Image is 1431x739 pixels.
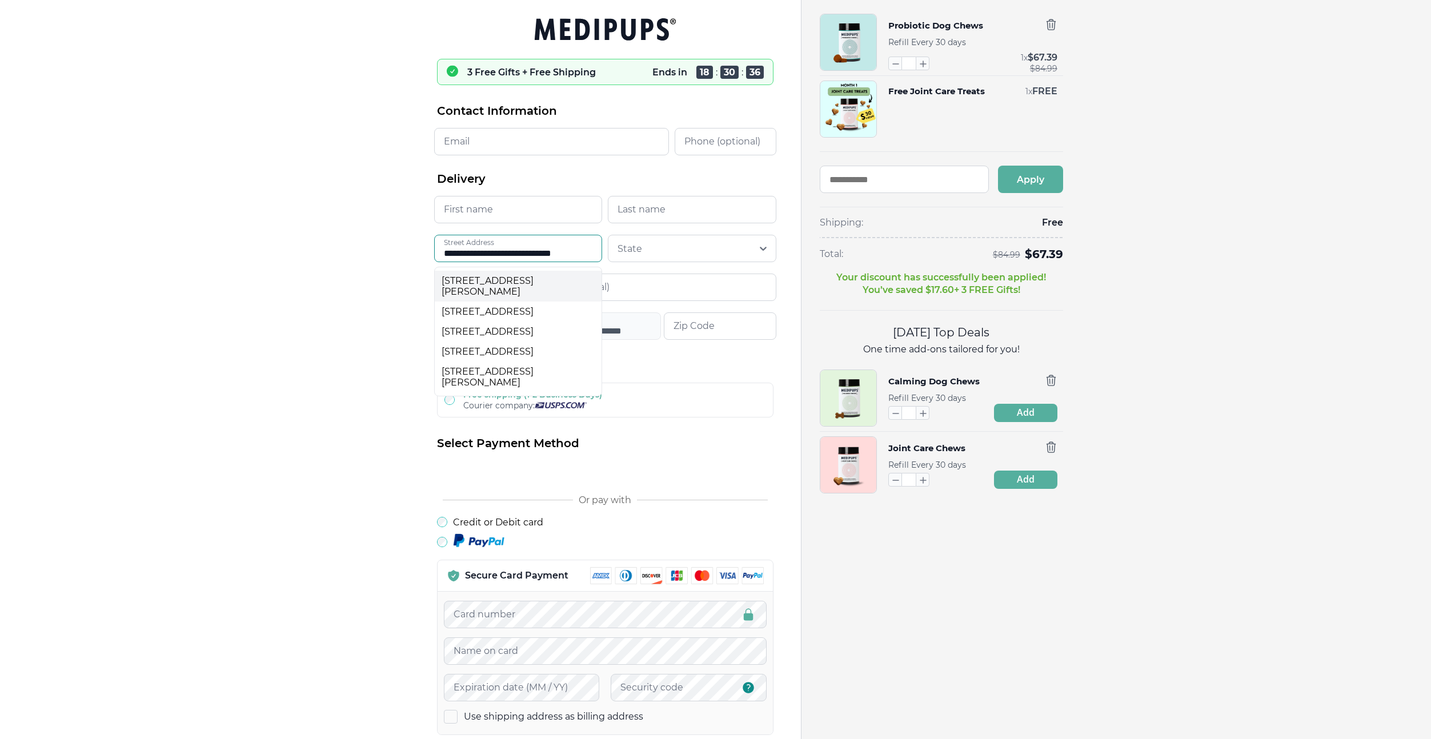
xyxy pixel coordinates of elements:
[442,346,595,357] div: [STREET_ADDRESS]
[437,171,486,187] span: Delivery
[746,66,764,79] span: 36
[453,533,504,548] img: Paypal
[998,166,1063,193] button: Apply
[888,85,985,98] button: Free Joint Care Treats
[820,14,876,70] img: Probiotic Dog Chews
[442,366,595,388] div: [STREET_ADDRESS][PERSON_NAME]
[720,66,739,79] span: 30
[820,216,863,229] span: Shipping:
[442,326,595,337] div: [STREET_ADDRESS]
[579,495,631,505] span: Or pay with
[820,437,876,493] img: Joint Care Chews
[465,569,568,582] p: Secure Card Payment
[820,81,876,137] img: Free Joint Care Treats
[888,460,966,470] span: Refill Every 30 days
[1028,52,1057,63] span: $ 67.39
[652,67,687,78] p: Ends in
[535,402,587,408] img: Usps courier company
[888,393,966,403] span: Refill Every 30 days
[994,471,1057,489] button: Add
[836,271,1046,296] p: Your discount has successfully been applied! You’ve saved $ 17.60 + 3 FREE Gifts!
[437,103,557,119] span: Contact Information
[1032,86,1057,97] span: FREE
[994,404,1057,422] button: Add
[716,67,717,78] span: :
[696,66,713,79] span: 18
[437,460,773,483] iframe: Secure payment button frame
[888,18,983,33] button: Probiotic Dog Chews
[464,710,643,723] label: Use shipping address as billing address
[820,343,1063,356] p: One time add-ons tailored for you!
[590,567,764,584] img: payment methods
[1030,64,1057,73] span: $ 84.99
[1025,247,1063,261] span: $ 67.39
[437,358,773,373] h2: Shipping Method
[437,436,773,451] h2: Select Payment Method
[888,441,965,456] button: Joint Care Chews
[453,517,543,528] label: Credit or Debit card
[1042,216,1063,229] span: Free
[993,250,1020,259] span: $ 84.99
[820,370,876,426] img: Calming Dog Chews
[820,248,843,260] span: Total:
[820,324,1063,341] h2: [DATE] Top Deals
[463,400,535,411] span: Courier company:
[442,306,595,317] div: [STREET_ADDRESS]
[1025,86,1032,97] span: 1 x
[467,67,596,78] p: 3 Free Gifts + Free Shipping
[741,67,743,78] span: :
[1021,53,1028,63] span: 1 x
[442,275,595,297] div: [STREET_ADDRESS][PERSON_NAME]
[888,374,980,389] button: Calming Dog Chews
[888,37,966,47] span: Refill Every 30 days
